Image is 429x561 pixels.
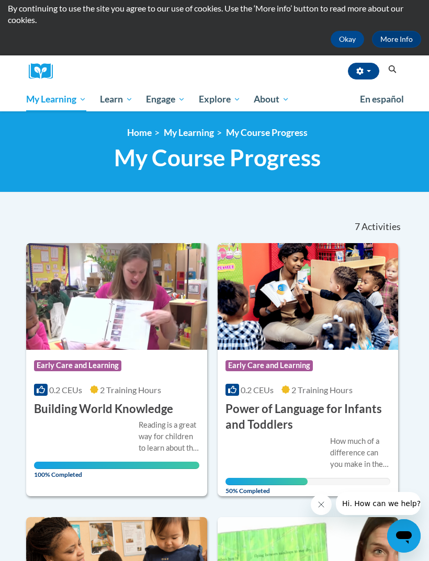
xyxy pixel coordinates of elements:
[218,243,399,350] img: Course Logo
[139,419,199,454] div: Reading is a great way for children to learn about the world around them. Learn how you can bring...
[29,63,60,79] img: Logo brand
[8,3,421,26] p: By continuing to use the site you agree to our use of cookies. Use the ‘More info’ button to read...
[218,243,399,496] a: Course LogoEarly Care and Learning0.2 CEUs2 Training Hours Power of Language for Infants and Todd...
[26,243,207,496] a: Course LogoEarly Care and Learning0.2 CEUs2 Training Hours Building World KnowledgeReading is a g...
[385,63,400,76] button: Search
[146,93,185,106] span: Engage
[226,127,308,138] a: My Course Progress
[331,31,364,48] button: Okay
[192,87,247,111] a: Explore
[355,221,360,233] span: 7
[34,360,121,371] span: Early Care and Learning
[254,93,289,106] span: About
[139,87,192,111] a: Engage
[372,31,421,48] a: More Info
[26,243,207,350] img: Course Logo
[29,63,60,79] a: Cox Campus
[164,127,214,138] a: My Learning
[127,127,152,138] a: Home
[311,494,332,515] iframe: Close message
[225,360,313,371] span: Early Care and Learning
[225,401,391,433] h3: Power of Language for Infants and Toddlers
[100,385,161,395] span: 2 Training Hours
[336,492,421,515] iframe: Message from company
[19,87,93,111] a: My Learning
[291,385,353,395] span: 2 Training Hours
[241,385,274,395] span: 0.2 CEUs
[199,93,241,106] span: Explore
[362,221,401,233] span: Activities
[93,87,140,111] a: Learn
[247,87,297,111] a: About
[114,144,321,171] span: My Course Progress
[18,87,411,111] div: Main menu
[330,436,391,470] div: How much of a difference can you make in the life of a child just by talking? A lot! You can help...
[387,519,421,553] iframe: Button to launch messaging window
[34,401,173,417] h3: Building World Knowledge
[34,462,199,469] div: Your progress
[353,88,411,110] a: En español
[34,462,199,478] span: 100% Completed
[100,93,133,106] span: Learn
[26,93,86,106] span: My Learning
[348,63,379,79] button: Account Settings
[225,478,308,495] span: 50% Completed
[360,94,404,105] span: En español
[225,478,308,485] div: Your progress
[49,385,82,395] span: 0.2 CEUs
